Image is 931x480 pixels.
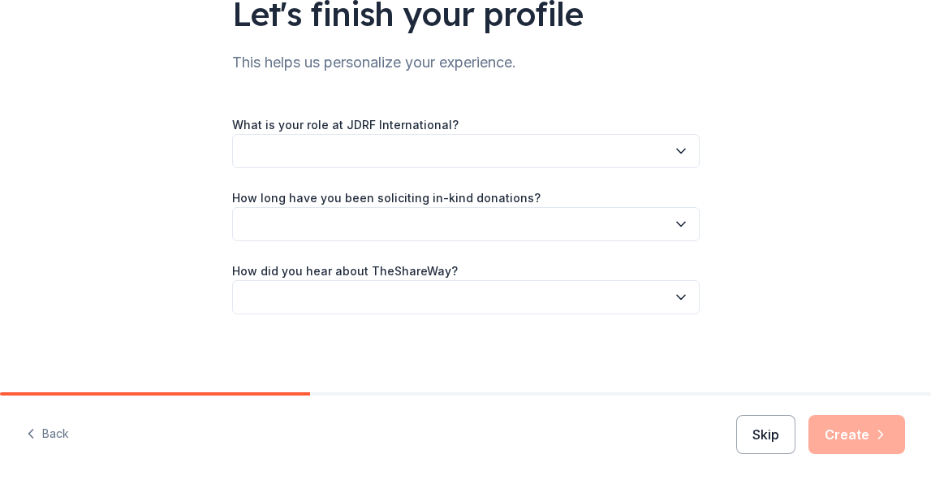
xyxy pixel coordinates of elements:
div: This helps us personalize your experience. [232,50,700,76]
label: How did you hear about TheShareWay? [232,263,458,279]
button: Back [26,417,69,452]
label: What is your role at JDRF International? [232,117,459,133]
label: How long have you been soliciting in-kind donations? [232,190,541,206]
button: Skip [736,415,795,454]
